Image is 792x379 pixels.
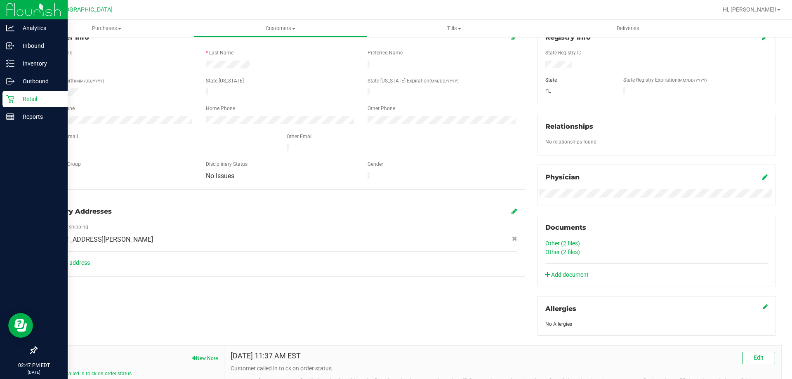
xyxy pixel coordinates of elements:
p: Analytics [14,23,64,33]
p: Inbound [14,41,64,51]
label: No relationships found. [545,138,598,146]
p: [DATE] [4,369,64,375]
a: Deliveries [541,20,715,37]
a: Customers [193,20,367,37]
a: Tills [367,20,541,37]
label: State Registry Expiration [623,76,707,84]
button: Edit [742,352,775,364]
span: Delivery Addresses [44,207,112,215]
p: Outbound [14,76,64,86]
label: State [US_STATE] [206,77,244,85]
inline-svg: Outbound [6,77,14,85]
span: Relationships [545,122,593,130]
label: Preferred Name [368,49,403,56]
label: Gender [368,160,383,168]
span: [STREET_ADDRESS][PERSON_NAME] [44,235,153,245]
label: State [US_STATE] Expiration [368,77,458,85]
a: Purchases [20,20,193,37]
a: Other (2 files) [545,240,580,247]
iframe: Resource center [8,313,33,338]
inline-svg: Inventory [6,59,14,68]
label: Last Name [209,49,233,56]
div: State [539,76,618,84]
h4: [DATE] 11:37 AM EST [231,352,301,360]
span: Deliveries [606,25,651,32]
span: Edit [754,354,764,361]
span: [GEOGRAPHIC_DATA] [56,6,113,13]
p: Inventory [14,59,64,68]
span: Physician [545,173,580,181]
p: Customer called in to ck on order status [231,364,775,373]
div: FL [539,87,618,95]
span: Tills [368,25,540,32]
span: (MM/DD/YYYY) [429,79,458,83]
span: Customers [194,25,367,32]
a: Add document [545,271,593,279]
div: No Allergies [545,320,768,328]
label: Other Phone [368,105,395,112]
p: Reports [14,112,64,122]
span: (MM/DD/YYYY) [678,78,707,82]
a: Other (2 files) [545,249,580,255]
label: Date of Birth [47,77,104,85]
inline-svg: Retail [6,95,14,103]
inline-svg: Inbound [6,42,14,50]
label: Home Phone [206,105,235,112]
span: Allergies [545,305,576,313]
p: Retail [14,94,64,104]
span: (MM/DD/YYYY) [75,79,104,83]
label: State Registry ID [545,49,582,56]
span: No Issues [206,172,234,180]
span: Notes [43,352,218,362]
inline-svg: Reports [6,113,14,121]
span: Documents [545,224,586,231]
button: Customer called in to ck on order status [43,370,132,377]
button: New Note [192,355,218,362]
inline-svg: Analytics [6,24,14,32]
span: Hi, [PERSON_NAME]! [723,6,776,13]
label: Other Email [287,133,313,140]
p: 02:47 PM EDT [4,362,64,369]
span: Purchases [20,25,193,32]
label: Disciplinary Status [206,160,247,168]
